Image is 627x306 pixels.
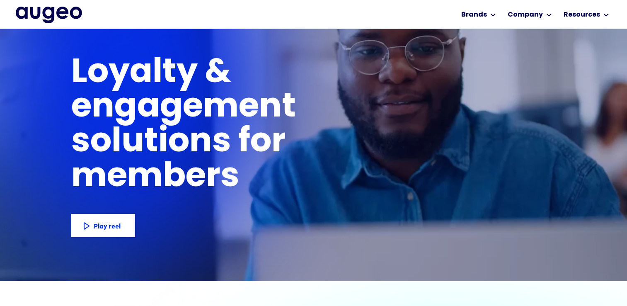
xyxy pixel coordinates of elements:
[461,10,487,20] div: Brands
[16,7,82,24] a: home
[564,10,600,20] div: Resources
[71,56,429,160] h1: Loyalty & engagement solutions for
[508,10,543,20] div: Company
[71,160,276,194] h1: members
[71,214,135,237] a: Play reel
